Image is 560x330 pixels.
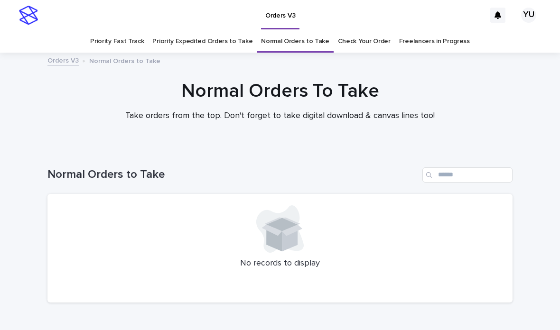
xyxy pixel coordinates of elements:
a: Orders V3 [47,55,79,65]
p: Take orders from the top. Don't forget to take digital download & canvas lines too! [90,111,470,121]
img: stacker-logo-s-only.png [19,6,38,25]
a: Check Your Order [338,30,391,53]
p: Normal Orders to Take [89,55,160,65]
div: YU [521,8,536,23]
input: Search [422,167,513,183]
a: Priority Expedited Orders to Take [152,30,252,53]
h1: Normal Orders to Take [47,168,419,182]
a: Priority Fast Track [90,30,144,53]
a: Normal Orders to Take [261,30,329,53]
p: No records to display [59,258,501,269]
a: Freelancers in Progress [399,30,470,53]
h1: Normal Orders To Take [47,80,513,102]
